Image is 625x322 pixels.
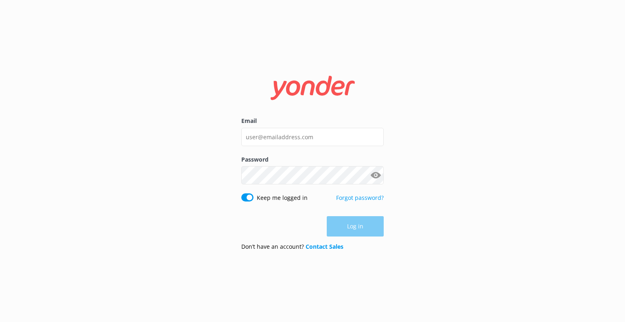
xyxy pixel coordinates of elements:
input: user@emailaddress.com [241,128,384,146]
a: Contact Sales [306,243,343,250]
label: Email [241,116,384,125]
label: Keep me logged in [257,193,308,202]
button: Show password [367,167,384,184]
p: Don’t have an account? [241,242,343,251]
a: Forgot password? [336,194,384,202]
label: Password [241,155,384,164]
